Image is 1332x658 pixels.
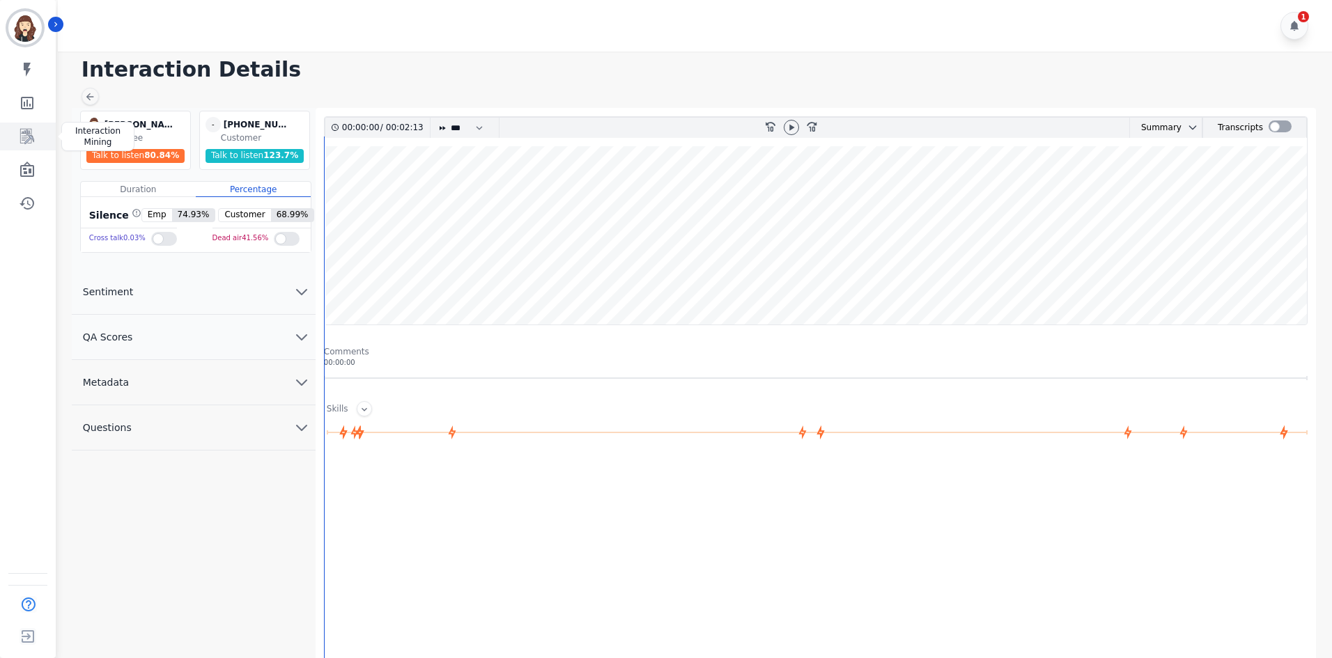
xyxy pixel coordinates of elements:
span: Emp [142,209,172,221]
div: Cross talk 0.03 % [89,228,146,249]
span: 68.99 % [271,209,314,221]
div: Dead air 41.56 % [212,228,269,249]
span: Questions [72,421,143,434]
svg: chevron down [293,374,310,391]
span: Customer [219,209,270,221]
div: Comments [324,346,1308,357]
button: Sentiment chevron down [72,269,316,315]
svg: chevron down [293,419,310,436]
span: Metadata [72,375,140,389]
div: 00:00:00 [342,118,380,138]
div: / [342,118,427,138]
div: Duration [81,182,196,197]
div: 00:00:00 [324,357,1308,368]
div: [PERSON_NAME] [104,117,174,132]
span: 123.7 % [263,150,298,160]
h1: Interaction Details [82,57,1318,82]
div: Skills [327,403,348,416]
div: 1 [1298,11,1309,22]
img: Bordered avatar [8,11,42,45]
div: [PHONE_NUMBER] [224,117,293,132]
span: 74.93 % [172,209,215,221]
svg: chevron down [293,283,310,300]
div: Summary [1130,118,1182,138]
div: Employee [102,132,187,143]
div: Talk to listen [86,149,185,163]
svg: chevron down [1187,122,1198,133]
button: Questions chevron down [72,405,316,451]
div: Silence [86,208,141,222]
span: 80.84 % [144,150,179,160]
div: 00:02:13 [383,118,421,138]
button: chevron down [1182,122,1198,133]
svg: chevron down [293,329,310,345]
button: Metadata chevron down [72,360,316,405]
div: Percentage [196,182,311,197]
span: QA Scores [72,330,144,344]
span: Sentiment [72,285,144,299]
div: Talk to listen [206,149,304,163]
div: Customer [221,132,307,143]
button: QA Scores chevron down [72,315,316,360]
div: Transcripts [1218,118,1263,138]
span: - [206,117,221,132]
